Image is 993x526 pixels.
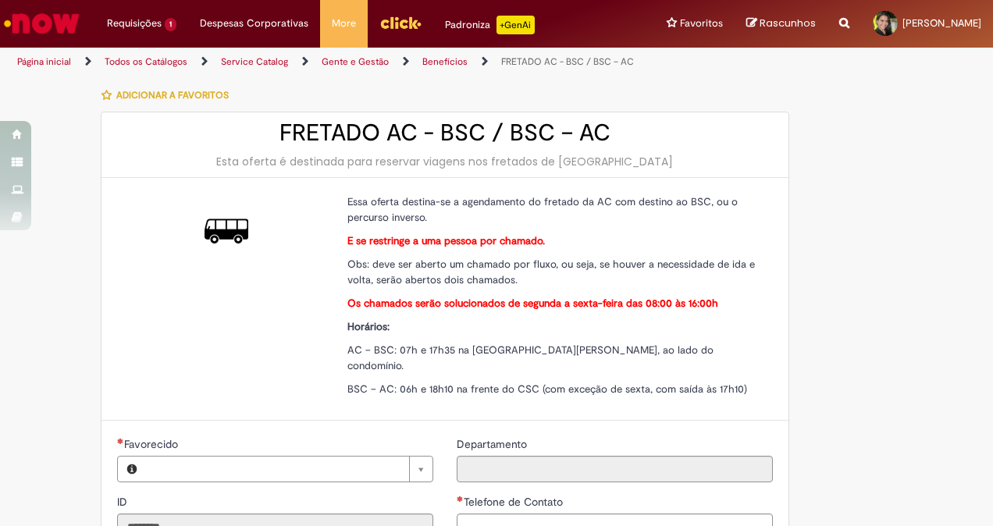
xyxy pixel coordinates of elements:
span: Despesas Corporativas [200,16,308,31]
span: Adicionar a Favoritos [116,89,229,101]
a: Limpar campo Favorecido [146,457,432,482]
button: Favorecido, Visualizar este registro [118,457,146,482]
label: Somente leitura - Departamento [457,436,530,452]
img: ServiceNow [2,8,82,39]
p: +GenAi [496,16,535,34]
a: Service Catalog [221,55,288,68]
span: BSC – AC: 06h e 18h10 na frente do CSC (com exceção de sexta, com saída às 17h10) [347,382,747,396]
span: Rascunhos [760,16,816,30]
span: Somente leitura - ID [117,495,130,509]
div: Padroniza [445,16,535,34]
span: AC – BSC: 07h e 17h35 na [GEOGRAPHIC_DATA][PERSON_NAME], ao lado do condomínio. [347,343,714,372]
span: 1 [165,18,176,31]
span: Requisições [107,16,162,31]
label: Somente leitura - ID [117,494,130,510]
img: FRETADO AC - BSC / BSC – AC [205,209,248,253]
a: Rascunhos [746,16,816,31]
img: click_logo_yellow_360x200.png [379,11,422,34]
a: Todos os Catálogos [105,55,187,68]
div: Esta oferta é destinada para reservar viagens nos fretados de [GEOGRAPHIC_DATA] [117,154,773,169]
a: Página inicial [17,55,71,68]
strong: E se restringe a uma pessoa por chamado. [347,234,545,247]
span: Necessários - Favorecido [124,437,181,451]
span: Necessários [457,496,464,502]
span: Obs: deve ser aberto um chamado por fluxo, ou seja, se houver a necessidade de ida e volta, serão... [347,258,755,286]
span: Necessários [117,438,124,444]
span: Favoritos [680,16,723,31]
a: Gente e Gestão [322,55,389,68]
strong: Horários: [347,320,390,333]
span: Telefone de Contato [464,495,566,509]
span: Essa oferta destina-se a agendamento do fretado da AC com destino ao BSC, ou o percurso inverso. [347,195,738,224]
span: More [332,16,356,31]
input: Departamento [457,456,773,482]
span: Somente leitura - Departamento [457,437,530,451]
a: Benefícios [422,55,468,68]
a: FRETADO AC - BSC / BSC – AC [501,55,634,68]
ul: Trilhas de página [12,48,650,76]
h2: FRETADO AC - BSC / BSC – AC [117,120,773,146]
strong: Os chamados serão solucionados de segunda a sexta-feira das 08:00 às 16:00h [347,297,718,310]
span: [PERSON_NAME] [902,16,981,30]
button: Adicionar a Favoritos [101,79,237,112]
